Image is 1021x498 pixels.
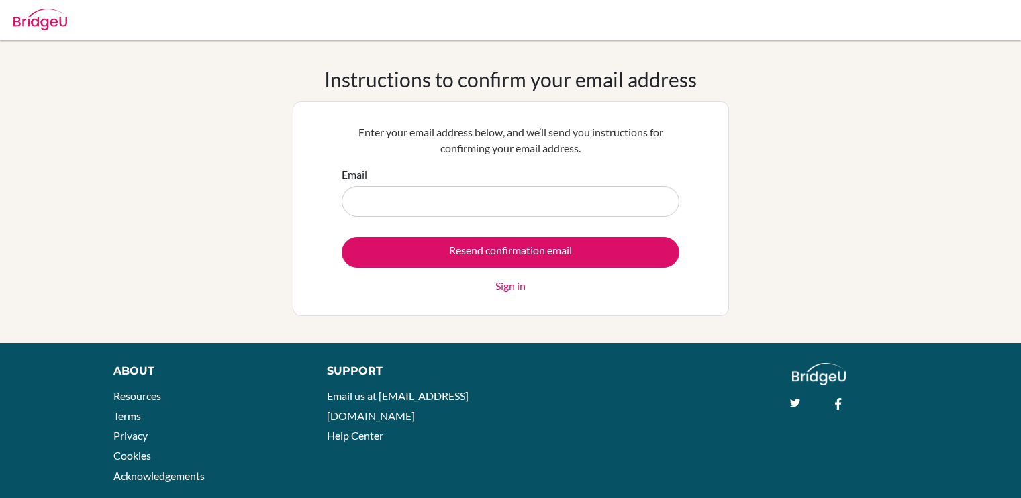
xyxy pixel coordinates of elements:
[792,363,846,385] img: logo_white@2x-f4f0deed5e89b7ecb1c2cc34c3e3d731f90f0f143d5ea2071677605dd97b5244.png
[324,67,697,91] h1: Instructions to confirm your email address
[342,166,367,183] label: Email
[113,429,148,442] a: Privacy
[113,409,141,422] a: Terms
[113,449,151,462] a: Cookies
[327,429,383,442] a: Help Center
[342,124,679,156] p: Enter your email address below, and we’ll send you instructions for confirming your email address.
[342,237,679,268] input: Resend confirmation email
[495,278,526,294] a: Sign in
[13,9,67,30] img: Bridge-U
[327,363,496,379] div: Support
[327,389,469,422] a: Email us at [EMAIL_ADDRESS][DOMAIN_NAME]
[113,389,161,402] a: Resources
[113,469,205,482] a: Acknowledgements
[113,363,297,379] div: About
